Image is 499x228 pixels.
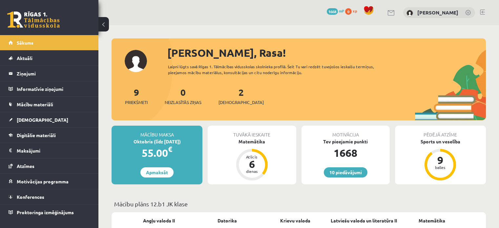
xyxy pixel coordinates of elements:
[327,8,338,15] span: 1668
[114,199,483,208] p: Mācību plāns 12.b1 JK klase
[218,217,237,224] a: Datorika
[339,8,344,13] span: mP
[9,81,90,96] a: Informatīvie ziņojumi
[301,138,390,145] div: Tev pieejamie punkti
[280,217,310,224] a: Krievu valoda
[17,132,56,138] span: Digitālie materiāli
[17,55,32,61] span: Aktuāli
[17,163,34,169] span: Atzīmes
[208,138,296,181] a: Matemātika Atlicis 6 dienas
[395,126,486,138] div: Pēdējā atzīme
[112,145,202,161] div: 55.00
[218,86,264,106] a: 2[DEMOGRAPHIC_DATA]
[419,217,445,224] a: Matemātika
[406,10,413,16] img: Rasa Daņiļeviča
[345,8,360,13] a: 0 xp
[345,8,352,15] span: 0
[165,86,201,106] a: 0Neizlasītās ziņas
[9,158,90,174] a: Atzīmes
[242,169,262,173] div: dienas
[9,97,90,112] a: Mācību materiāli
[218,99,264,106] span: [DEMOGRAPHIC_DATA]
[9,66,90,81] a: Ziņojumi
[242,159,262,169] div: 6
[331,217,397,224] a: Latviešu valoda un literatūra II
[17,66,90,81] legend: Ziņojumi
[167,45,486,61] div: [PERSON_NAME], Rasa!
[143,217,175,224] a: Angļu valoda II
[9,189,90,204] a: Konferences
[242,155,262,159] div: Atlicis
[208,138,296,145] div: Matemātika
[301,145,390,161] div: 1668
[7,11,60,28] a: Rīgas 1. Tālmācības vidusskola
[165,99,201,106] span: Neizlasītās ziņas
[17,209,74,215] span: Proktoringa izmēģinājums
[9,174,90,189] a: Motivācijas programma
[353,8,357,13] span: xp
[9,35,90,50] a: Sākums
[9,51,90,66] a: Aktuāli
[17,194,44,200] span: Konferences
[17,143,90,158] legend: Maksājumi
[168,64,393,75] div: Laipni lūgts savā Rīgas 1. Tālmācības vidusskolas skolnieka profilā. Šeit Tu vari redzēt tuvojošo...
[301,126,390,138] div: Motivācija
[430,155,450,165] div: 9
[9,112,90,127] a: [DEMOGRAPHIC_DATA]
[9,128,90,143] a: Digitālie materiāli
[168,144,172,154] span: €
[17,40,33,46] span: Sākums
[112,138,202,145] div: Oktobris (līdz [DATE])
[208,126,296,138] div: Tuvākā ieskaite
[125,86,148,106] a: 9Priekšmeti
[395,138,486,181] a: Sports un veselība 9 balles
[324,167,367,177] a: 10 piedāvājumi
[17,178,69,184] span: Motivācijas programma
[9,205,90,220] a: Proktoringa izmēģinājums
[140,167,174,177] a: Apmaksāt
[125,99,148,106] span: Priekšmeti
[112,126,202,138] div: Mācību maksa
[9,143,90,158] a: Maksājumi
[17,101,53,107] span: Mācību materiāli
[327,8,344,13] a: 1668 mP
[430,165,450,169] div: balles
[395,138,486,145] div: Sports un veselība
[417,9,458,16] a: [PERSON_NAME]
[17,81,90,96] legend: Informatīvie ziņojumi
[17,117,68,123] span: [DEMOGRAPHIC_DATA]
